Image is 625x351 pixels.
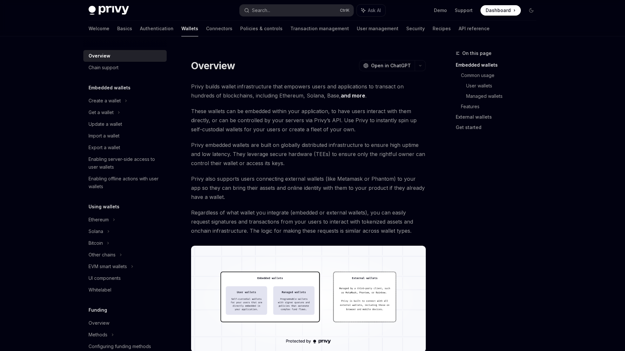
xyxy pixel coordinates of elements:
span: Regardless of what wallet you integrate (embedded or external wallets), you can easily request si... [191,208,426,235]
a: Export a wallet [83,142,167,153]
a: Common usage [461,70,542,81]
span: Dashboard [486,7,511,14]
div: Export a wallet [89,144,120,151]
div: Ethereum [89,216,109,224]
a: API reference [459,21,490,36]
span: Ctrl K [340,8,350,13]
div: Search... [252,6,270,14]
h5: Using wallets [89,203,119,211]
a: Policies & controls [240,21,283,36]
a: Recipes [433,21,451,36]
span: Open in ChatGPT [371,62,411,69]
a: User wallets [466,81,542,91]
a: Whitelabel [83,284,167,296]
div: Enabling offline actions with user wallets [89,175,163,190]
div: Other chains [89,251,116,259]
div: Enabling server-side access to user wallets [89,155,163,171]
a: Update a wallet [83,118,167,130]
a: Features [461,101,542,112]
a: User management [357,21,398,36]
a: Connectors [206,21,232,36]
div: Overview [89,52,110,60]
a: Authentication [140,21,174,36]
a: Basics [117,21,132,36]
a: Welcome [89,21,109,36]
button: Open in ChatGPT [359,60,415,71]
a: Demo [434,7,447,14]
div: UI components [89,274,121,282]
a: Managed wallets [466,91,542,101]
span: Privy builds wallet infrastructure that empowers users and applications to transact on hundreds o... [191,82,426,100]
span: Ask AI [368,7,381,14]
span: On this page [462,49,492,57]
img: dark logo [89,6,129,15]
a: Support [455,7,473,14]
div: EVM smart wallets [89,263,127,270]
div: Configuring funding methods [89,343,151,350]
a: Wallets [181,21,198,36]
div: Methods [89,331,107,339]
div: Get a wallet [89,109,114,116]
a: Dashboard [480,5,521,16]
span: Privy embedded wallets are built on globally distributed infrastructure to ensure high uptime and... [191,140,426,168]
div: Create a wallet [89,97,121,105]
div: Bitcoin [89,239,103,247]
div: Whitelabel [89,286,111,294]
h5: Embedded wallets [89,84,131,92]
a: Enabling server-side access to user wallets [83,153,167,173]
a: Chain support [83,62,167,73]
a: Overview [83,50,167,62]
a: Security [406,21,425,36]
div: Import a wallet [89,132,119,140]
a: Enabling offline actions with user wallets [83,173,167,192]
h5: Funding [89,306,107,314]
a: Get started [456,122,542,133]
a: Embedded wallets [456,60,542,70]
button: Toggle dark mode [526,5,536,16]
a: External wallets [456,112,542,122]
a: UI components [83,272,167,284]
a: and more [341,92,365,99]
button: Search...CtrlK [240,5,354,16]
a: Import a wallet [83,130,167,142]
button: Ask AI [357,5,385,16]
span: Privy also supports users connecting external wallets (like Metamask or Phantom) to your app so t... [191,174,426,201]
a: Transaction management [290,21,349,36]
div: Update a wallet [89,120,122,128]
div: Solana [89,227,103,235]
div: Overview [89,319,109,327]
h1: Overview [191,60,235,71]
span: These wallets can be embedded within your application, to have users interact with them directly,... [191,107,426,134]
a: Overview [83,317,167,329]
div: Chain support [89,64,118,71]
